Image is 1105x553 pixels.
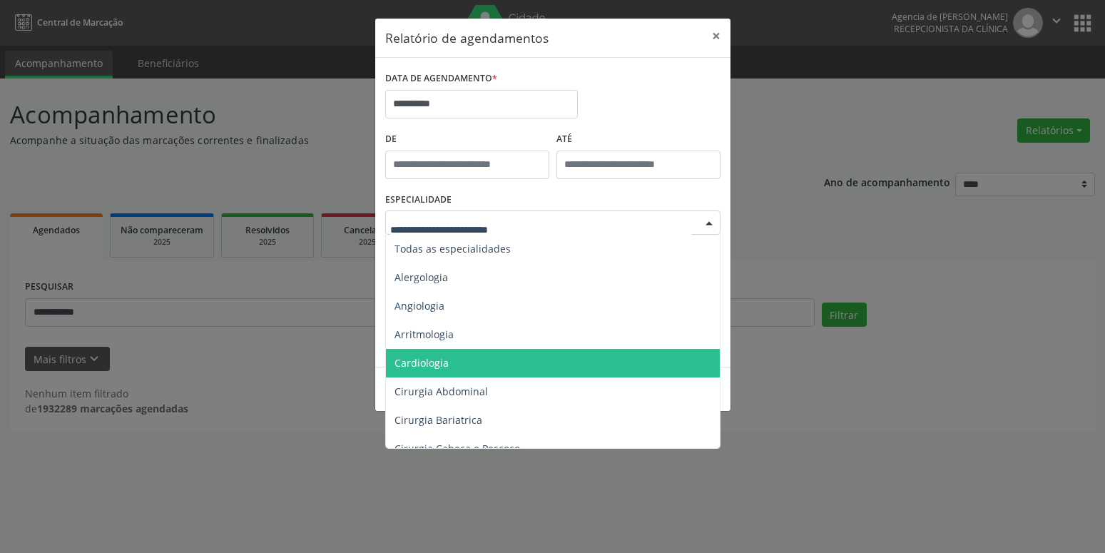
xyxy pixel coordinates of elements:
label: ATÉ [556,128,720,151]
button: Close [702,19,730,54]
span: Todas as especialidades [394,242,511,255]
span: Cirurgia Cabeça e Pescoço [394,442,520,455]
label: DATA DE AGENDAMENTO [385,68,497,90]
label: ESPECIALIDADE [385,189,452,211]
span: Cirurgia Bariatrica [394,413,482,427]
h5: Relatório de agendamentos [385,29,549,47]
label: De [385,128,549,151]
span: Cardiologia [394,356,449,370]
span: Arritmologia [394,328,454,341]
span: Cirurgia Abdominal [394,385,488,398]
span: Alergologia [394,270,448,284]
span: Angiologia [394,299,444,313]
